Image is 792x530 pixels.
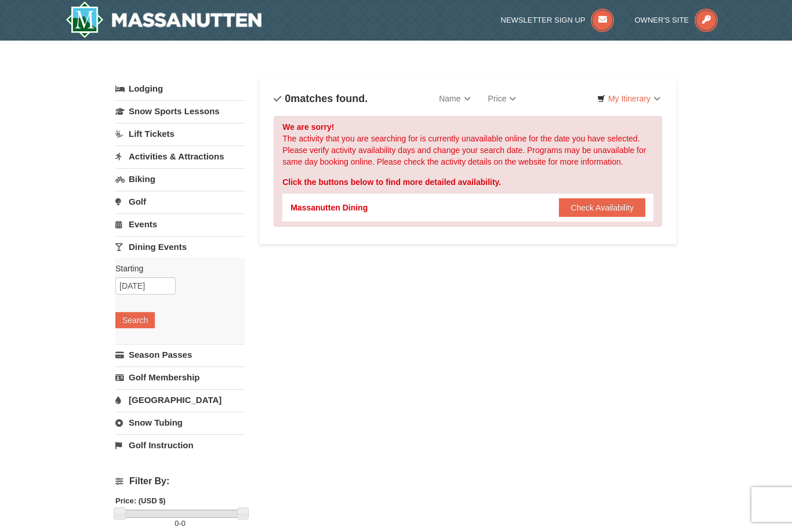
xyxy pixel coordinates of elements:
h4: Filter By: [115,476,245,487]
a: Golf Membership [115,366,245,388]
a: [GEOGRAPHIC_DATA] [115,389,245,411]
a: Season Passes [115,344,245,365]
a: Lift Tickets [115,123,245,144]
strong: We are sorry! [282,122,334,132]
label: - [115,518,245,529]
span: 0 [175,519,179,528]
button: Search [115,312,155,328]
a: Dining Events [115,236,245,257]
a: Name [430,87,479,110]
a: Golf Instruction [115,434,245,456]
a: Owner's Site [635,16,718,24]
a: Golf [115,191,245,212]
a: Price [479,87,525,110]
a: Massanutten Resort [66,1,261,38]
span: Newsletter Sign Up [501,16,586,24]
a: Newsletter Sign Up [501,16,615,24]
span: 0 [285,93,290,104]
a: Activities & Attractions [115,146,245,167]
a: My Itinerary [590,90,668,107]
a: Snow Tubing [115,412,245,433]
strong: Price: (USD $) [115,496,166,505]
a: Snow Sports Lessons [115,100,245,122]
span: Owner's Site [635,16,689,24]
button: Check Availability [559,198,645,217]
div: The activity that you are searching for is currently unavailable online for the date you have sel... [274,116,662,227]
a: Events [115,213,245,235]
h4: matches found. [274,93,368,104]
a: Biking [115,168,245,190]
div: Massanutten Dining [290,202,368,213]
a: Lodging [115,78,245,99]
span: 0 [181,519,186,528]
img: Massanutten Resort Logo [66,1,261,38]
label: Starting [115,263,236,274]
div: Click the buttons below to find more detailed availability. [282,176,653,188]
